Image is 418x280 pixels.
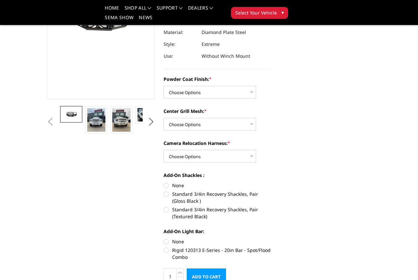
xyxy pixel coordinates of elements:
span: ▾ [282,9,284,16]
img: 2019-2025 Ram 4500-5500 - FT Series - Extreme Front Bumper [137,108,155,122]
a: SEMA Show [105,15,133,25]
img: 2019-2025 Ram 4500-5500 - FT Series - Extreme Front Bumper [87,108,105,132]
img: 2019-2025 Ram 4500-5500 - FT Series - Extreme Front Bumper [62,110,80,119]
span: Select Your Vehicle [235,9,277,16]
label: Add-On Light Bar: [164,228,271,235]
dd: Diamond Plate Steel [202,26,246,38]
label: Powder Coat Finish: [164,76,271,83]
button: Previous [46,117,56,127]
label: Add-On Shackles : [164,172,271,179]
a: Dealers [188,6,213,15]
label: Camera Relocation Harness: [164,140,271,147]
label: None [164,182,271,189]
a: Support [157,6,183,15]
button: Next [146,117,156,127]
dt: Style: [164,38,197,50]
label: None [164,238,271,245]
dd: Without Winch Mount [202,50,250,62]
label: Rigid 120313 E-Series - 20in Bar - Spot/Flood Combo [164,247,271,261]
img: 2019-2025 Ram 4500-5500 - FT Series - Extreme Front Bumper [112,108,130,132]
dt: Use: [164,50,197,62]
a: Home [105,6,119,15]
label: Standard 3/4in Recovery Shackles, Pair (Textured Black) [164,206,271,220]
dd: Extreme [202,38,220,50]
dt: Material: [164,26,197,38]
button: Select Your Vehicle [231,7,288,19]
a: shop all [125,6,151,15]
label: Standard 3/4in Recovery Shackles, Pair (Gloss Black ) [164,191,271,204]
label: Center Grill Mesh: [164,108,271,115]
a: News [139,15,152,25]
